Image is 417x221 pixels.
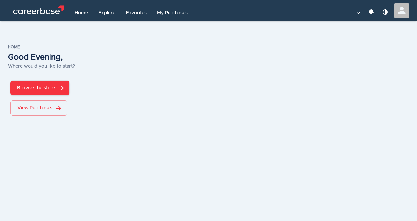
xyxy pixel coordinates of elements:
button: Notifications [364,5,379,19]
p: My Purchases [157,10,188,16]
p: Explore [98,10,115,16]
h5: Good Evening, [8,52,75,63]
p: Home [75,10,88,16]
button: Browse the store [10,81,69,95]
button: View Purchases [10,100,67,116]
span: Home [8,45,20,49]
h6: Where would you like to start? [8,63,75,70]
p: Favorites [126,10,147,16]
